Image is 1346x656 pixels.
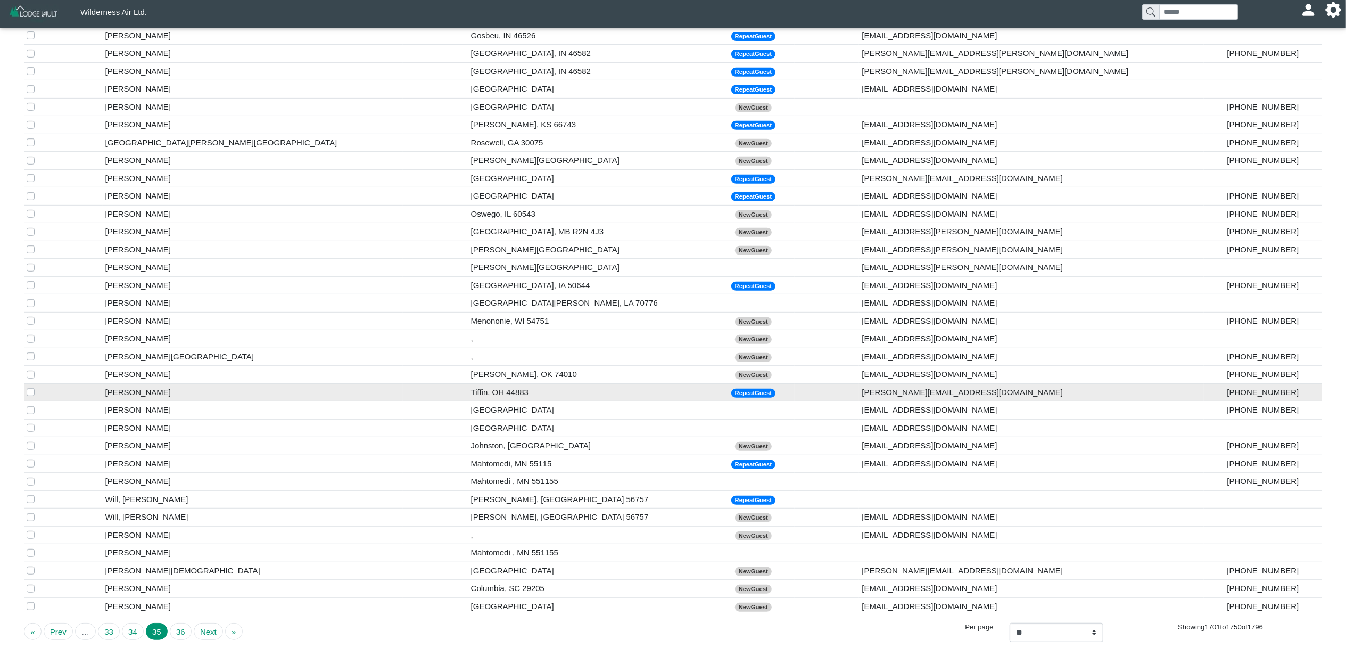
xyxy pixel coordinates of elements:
td: [GEOGRAPHIC_DATA], IN 46582 [468,62,712,80]
td: [PERSON_NAME] [103,27,403,45]
td: [PERSON_NAME], [GEOGRAPHIC_DATA] 56757 [468,509,712,527]
td: [PERSON_NAME], KS 66743 [468,116,712,134]
td: Gosbeu, IN 46526 [468,27,712,45]
h6: Per page [900,623,994,632]
div: [PHONE_NUMBER] [1207,226,1319,238]
td: [PERSON_NAME] [103,276,403,294]
td: [GEOGRAPHIC_DATA], MB R2N 4J3 [468,223,712,241]
svg: search [1146,7,1155,16]
td: [PERSON_NAME][EMAIL_ADDRESS][DOMAIN_NAME] [859,169,1204,187]
button: Go to page 36 [170,623,192,640]
td: [EMAIL_ADDRESS][DOMAIN_NAME] [859,205,1204,223]
td: [GEOGRAPHIC_DATA] [468,562,712,580]
span: RepeatGuest [731,85,775,94]
td: [EMAIL_ADDRESS][DOMAIN_NAME] [859,419,1204,437]
td: , [468,526,712,544]
td: [EMAIL_ADDRESS][PERSON_NAME][DOMAIN_NAME] [859,259,1204,277]
td: [PERSON_NAME][GEOGRAPHIC_DATA] [468,259,712,277]
td: [PERSON_NAME] [103,366,403,384]
td: [GEOGRAPHIC_DATA] [468,401,712,420]
td: [PERSON_NAME][GEOGRAPHIC_DATA] [468,152,712,170]
span: RepeatGuest [731,68,775,77]
td: [PERSON_NAME][GEOGRAPHIC_DATA] [468,241,712,259]
span: RepeatGuest [731,460,775,469]
td: [EMAIL_ADDRESS][DOMAIN_NAME] [859,437,1204,455]
td: [PERSON_NAME] [103,473,403,491]
td: [PERSON_NAME] [103,383,403,401]
td: [PERSON_NAME], [GEOGRAPHIC_DATA] 56757 [468,490,712,509]
div: [PHONE_NUMBER] [1207,154,1319,167]
td: [EMAIL_ADDRESS][DOMAIN_NAME] [859,294,1204,313]
td: [PERSON_NAME] [103,455,403,473]
td: [PERSON_NAME][EMAIL_ADDRESS][PERSON_NAME][DOMAIN_NAME] [859,62,1204,80]
span: RepeatGuest [731,496,775,505]
div: [PHONE_NUMBER] [1207,190,1319,202]
span: RepeatGuest [731,192,775,201]
td: Mahtomedi , MN 551155 [468,544,712,562]
h6: Showing to of [1119,623,1323,632]
td: [GEOGRAPHIC_DATA] [468,597,712,615]
button: Go to first page [24,623,42,640]
div: [PHONE_NUMBER] [1207,351,1319,363]
td: Will, [PERSON_NAME] [103,509,403,527]
div: [PHONE_NUMBER] [1207,137,1319,149]
td: [PERSON_NAME] [103,45,403,63]
button: Go to next page [194,623,223,640]
td: [PERSON_NAME] [103,330,403,348]
span: 1796 [1248,623,1263,631]
td: Menononie, WI 54751 [468,312,712,330]
td: Columbia, SC 29205 [468,580,712,598]
div: [PHONE_NUMBER] [1207,119,1319,131]
td: [PERSON_NAME] [103,437,403,455]
div: [PHONE_NUMBER] [1207,208,1319,220]
td: [GEOGRAPHIC_DATA][PERSON_NAME][GEOGRAPHIC_DATA] [103,134,403,152]
td: [PERSON_NAME] [103,597,403,615]
td: [EMAIL_ADDRESS][DOMAIN_NAME] [859,366,1204,384]
td: [PERSON_NAME] [103,80,403,99]
td: [GEOGRAPHIC_DATA], IA 50644 [468,276,712,294]
td: [PERSON_NAME] [103,187,403,206]
td: [PERSON_NAME] [103,312,403,330]
td: Johnston, [GEOGRAPHIC_DATA] [468,437,712,455]
ul: Pagination [24,623,884,640]
button: Go to page 35 [146,623,168,640]
td: [PERSON_NAME] [103,241,403,259]
td: , [468,330,712,348]
svg: person fill [1304,6,1312,14]
td: [EMAIL_ADDRESS][DOMAIN_NAME] [859,134,1204,152]
img: Z [9,4,59,23]
td: [PERSON_NAME][DEMOGRAPHIC_DATA] [103,562,403,580]
div: [PHONE_NUMBER] [1207,458,1319,470]
span: RepeatGuest [731,282,775,291]
td: [PERSON_NAME] [103,223,403,241]
div: [PHONE_NUMBER] [1207,404,1319,416]
div: [PHONE_NUMBER] [1207,583,1319,595]
div: [PHONE_NUMBER] [1207,440,1319,452]
td: [GEOGRAPHIC_DATA][PERSON_NAME], LA 70776 [468,294,712,313]
td: [EMAIL_ADDRESS][DOMAIN_NAME] [859,348,1204,366]
td: [PERSON_NAME][EMAIL_ADDRESS][DOMAIN_NAME] [859,562,1204,580]
div: [PHONE_NUMBER] [1207,601,1319,613]
div: [PHONE_NUMBER] [1207,315,1319,327]
td: [PERSON_NAME] [103,169,403,187]
span: RepeatGuest [731,121,775,130]
td: [EMAIL_ADDRESS][DOMAIN_NAME] [859,80,1204,99]
td: [EMAIL_ADDRESS][DOMAIN_NAME] [859,455,1204,473]
td: [EMAIL_ADDRESS][DOMAIN_NAME] [859,526,1204,544]
td: [PERSON_NAME] [103,205,403,223]
td: [PERSON_NAME] [103,62,403,80]
td: Tiffin, OH 44883 [468,383,712,401]
td: [EMAIL_ADDRESS][DOMAIN_NAME] [859,152,1204,170]
td: [EMAIL_ADDRESS][DOMAIN_NAME] [859,276,1204,294]
td: [PERSON_NAME] [103,401,403,420]
button: Go to previous page [44,623,73,640]
div: [PHONE_NUMBER] [1207,47,1319,60]
td: [GEOGRAPHIC_DATA] [468,169,712,187]
td: [GEOGRAPHIC_DATA] [468,187,712,206]
td: [PERSON_NAME], OK 74010 [468,366,712,384]
div: [PHONE_NUMBER] [1207,244,1319,256]
td: [EMAIL_ADDRESS][PERSON_NAME][DOMAIN_NAME] [859,241,1204,259]
td: [EMAIL_ADDRESS][DOMAIN_NAME] [859,509,1204,527]
td: [EMAIL_ADDRESS][DOMAIN_NAME] [859,597,1204,615]
td: [EMAIL_ADDRESS][DOMAIN_NAME] [859,330,1204,348]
